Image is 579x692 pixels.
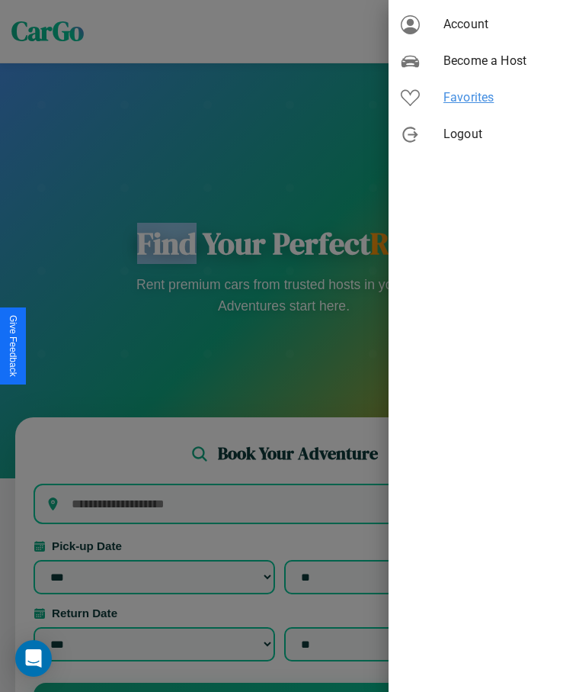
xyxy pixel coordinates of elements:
div: Logout [389,116,579,153]
div: Favorites [389,79,579,116]
div: Become a Host [389,43,579,79]
span: Account [443,15,567,34]
span: Become a Host [443,52,567,70]
div: Give Feedback [8,315,18,377]
div: Account [389,6,579,43]
span: Favorites [443,89,567,107]
div: Open Intercom Messenger [15,640,52,677]
span: Logout [443,125,567,143]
